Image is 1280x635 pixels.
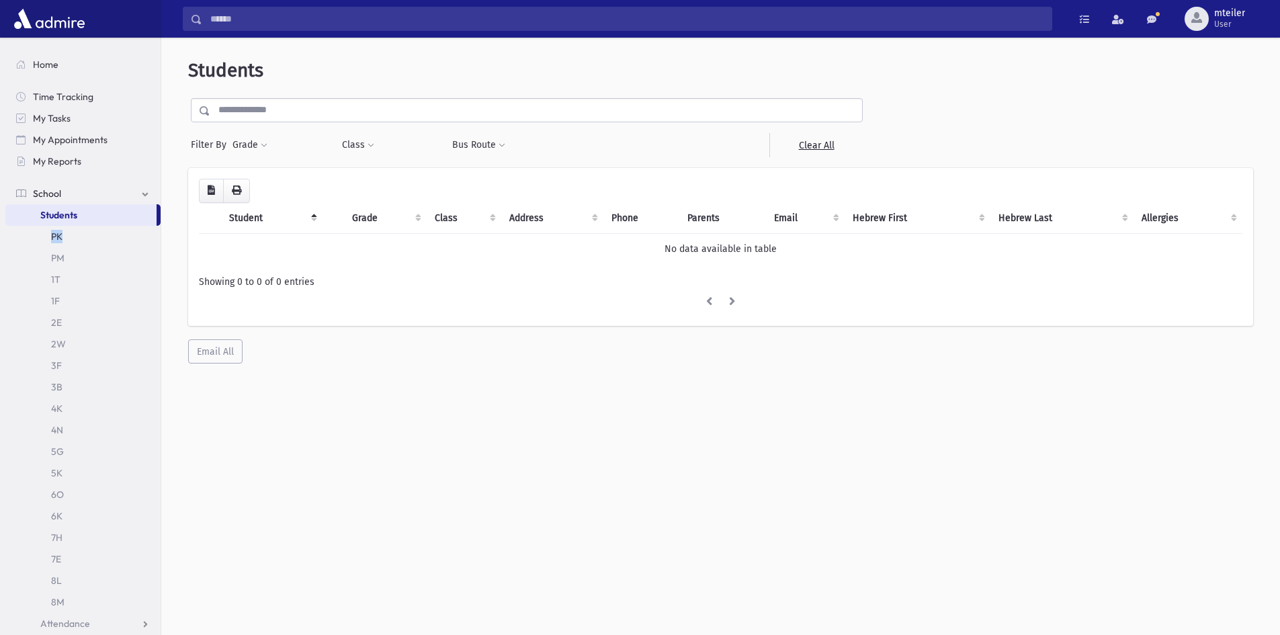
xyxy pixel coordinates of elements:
[232,133,268,157] button: Grade
[33,58,58,71] span: Home
[5,54,161,75] a: Home
[5,398,161,419] a: 4K
[341,133,375,157] button: Class
[452,133,506,157] button: Bus Route
[5,462,161,484] a: 5K
[199,179,224,203] button: CSV
[344,203,426,234] th: Grade: activate to sort column ascending
[5,129,161,151] a: My Appointments
[33,112,71,124] span: My Tasks
[5,226,161,247] a: PK
[427,203,502,234] th: Class: activate to sort column ascending
[5,290,161,312] a: 1F
[5,548,161,570] a: 7E
[5,441,161,462] a: 5G
[11,5,88,32] img: AdmirePro
[33,187,61,200] span: School
[1134,203,1242,234] th: Allergies: activate to sort column ascending
[766,203,845,234] th: Email: activate to sort column ascending
[33,134,108,146] span: My Appointments
[223,179,250,203] button: Print
[202,7,1052,31] input: Search
[5,613,161,634] a: Attendance
[33,155,81,167] span: My Reports
[990,203,1134,234] th: Hebrew Last: activate to sort column ascending
[5,355,161,376] a: 3F
[221,203,323,234] th: Student: activate to sort column descending
[603,203,679,234] th: Phone
[679,203,766,234] th: Parents
[501,203,603,234] th: Address: activate to sort column ascending
[5,151,161,172] a: My Reports
[5,269,161,290] a: 1T
[5,591,161,613] a: 8M
[845,203,990,234] th: Hebrew First: activate to sort column ascending
[5,204,157,226] a: Students
[5,376,161,398] a: 3B
[5,312,161,333] a: 2E
[188,339,243,364] button: Email All
[199,275,1242,289] div: Showing 0 to 0 of 0 entries
[769,133,863,157] a: Clear All
[5,484,161,505] a: 6O
[5,505,161,527] a: 6K
[1214,19,1245,30] span: User
[33,91,93,103] span: Time Tracking
[40,618,90,630] span: Attendance
[5,419,161,441] a: 4N
[188,59,263,81] span: Students
[5,183,161,204] a: School
[5,247,161,269] a: PM
[5,108,161,129] a: My Tasks
[40,209,77,221] span: Students
[5,570,161,591] a: 8L
[5,527,161,548] a: 7H
[5,333,161,355] a: 2W
[191,138,232,152] span: Filter By
[1214,8,1245,19] span: mteiler
[5,86,161,108] a: Time Tracking
[199,233,1242,264] td: No data available in table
